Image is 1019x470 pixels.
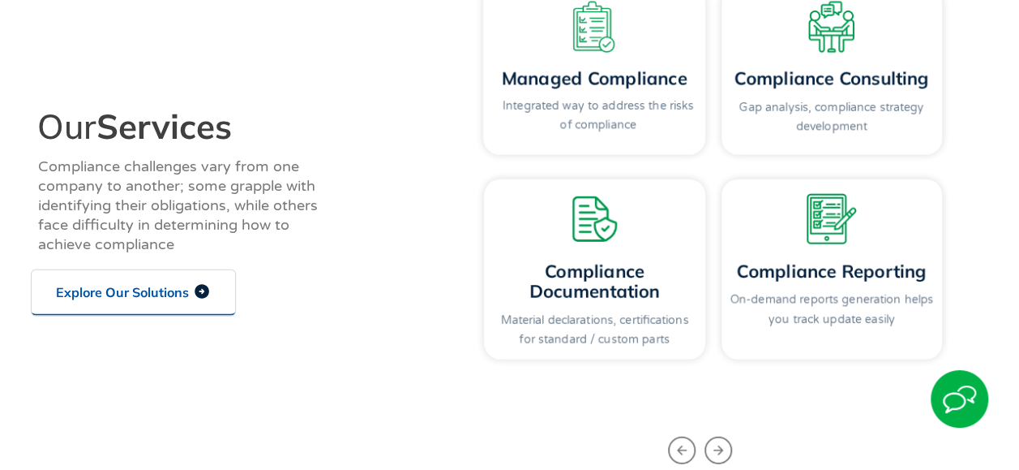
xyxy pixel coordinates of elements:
a: Managed Compliance [501,67,687,90]
h2: Our [37,110,405,144]
img: Start Chat [931,370,988,428]
a: Gap analysis, compliance strategy development [739,101,923,134]
span: Explore Our Solutions [56,286,189,299]
a: Material declarations, certifications for standard / custom parts [500,313,688,346]
b: Services [96,105,232,148]
a: Compliance Consulting [734,67,928,90]
img: A discussion between two people [806,2,857,53]
a: Compliance Reporting [736,259,926,282]
img: A tablet with a pencil [806,193,857,244]
div: Previous slide [668,437,699,464]
a: Compliance Documentation [529,259,659,302]
div: Compliance challenges vary from one company to another; some grapple with identifying their oblig... [38,157,324,254]
a: On-demand reports generation helps you track update easily [730,292,933,326]
img: A secure document [568,193,619,244]
img: A copy board [568,2,619,53]
a: Integrated way to address the risks of compliance [502,99,693,132]
div: Next slide [704,437,735,464]
a: Explore Our Solutions [32,270,235,316]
